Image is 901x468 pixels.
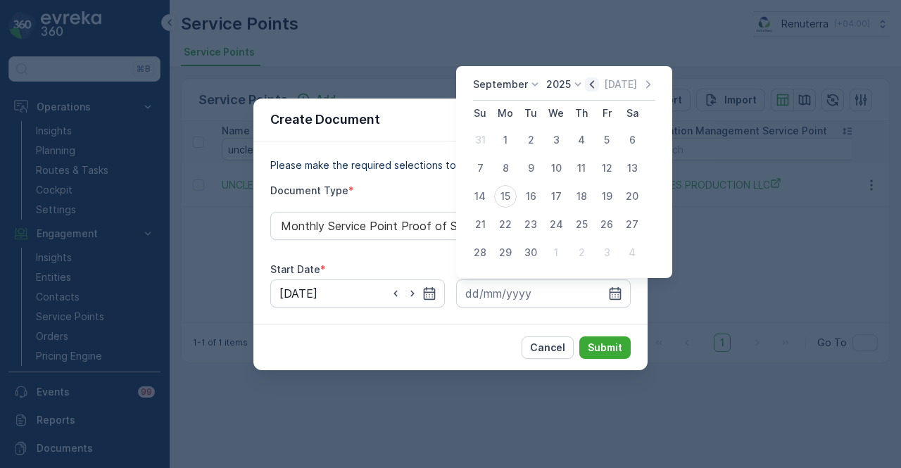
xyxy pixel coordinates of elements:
[519,213,542,236] div: 23
[621,129,643,151] div: 6
[469,129,491,151] div: 31
[270,158,631,172] p: Please make the required selections to create your document.
[519,129,542,151] div: 2
[456,279,631,308] input: dd/mm/yyyy
[545,129,567,151] div: 3
[570,241,593,264] div: 2
[530,341,565,355] p: Cancel
[596,185,618,208] div: 19
[270,263,320,275] label: Start Date
[469,241,491,264] div: 28
[596,241,618,264] div: 3
[588,341,622,355] p: Submit
[467,101,493,126] th: Sunday
[518,101,543,126] th: Tuesday
[579,336,631,359] button: Submit
[543,101,569,126] th: Wednesday
[621,185,643,208] div: 20
[270,184,348,196] label: Document Type
[545,157,567,179] div: 10
[621,213,643,236] div: 27
[596,129,618,151] div: 5
[493,101,518,126] th: Monday
[621,157,643,179] div: 13
[469,185,491,208] div: 14
[570,129,593,151] div: 4
[604,77,637,91] p: [DATE]
[519,185,542,208] div: 16
[494,213,517,236] div: 22
[473,77,528,91] p: September
[545,213,567,236] div: 24
[546,77,571,91] p: 2025
[570,185,593,208] div: 18
[570,157,593,179] div: 11
[545,185,567,208] div: 17
[270,110,380,129] p: Create Document
[494,185,517,208] div: 15
[494,129,517,151] div: 1
[494,241,517,264] div: 29
[469,157,491,179] div: 7
[596,157,618,179] div: 12
[545,241,567,264] div: 1
[519,157,542,179] div: 9
[596,213,618,236] div: 26
[522,336,574,359] button: Cancel
[469,213,491,236] div: 21
[519,241,542,264] div: 30
[619,101,645,126] th: Saturday
[494,157,517,179] div: 8
[270,279,445,308] input: dd/mm/yyyy
[621,241,643,264] div: 4
[569,101,594,126] th: Thursday
[594,101,619,126] th: Friday
[570,213,593,236] div: 25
